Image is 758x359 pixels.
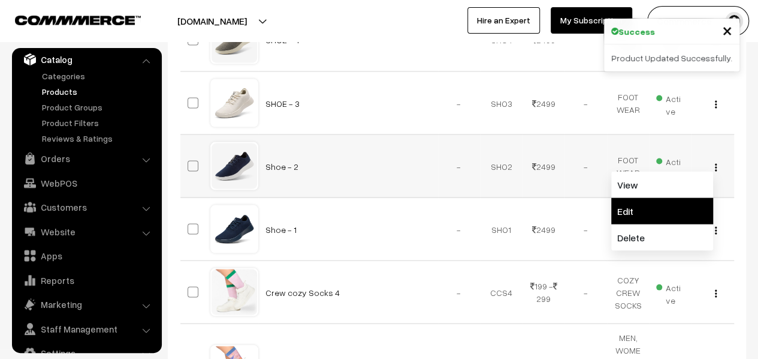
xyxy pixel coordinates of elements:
a: Marketing [15,294,158,315]
a: SHOE - 3 [265,98,300,108]
a: Hire an Expert [467,7,540,34]
a: Delete [611,224,713,250]
button: Commmerce [647,6,749,36]
td: SHO2 [480,134,523,198]
td: SHO3 [480,71,523,134]
a: Reviews & Ratings [39,132,158,145]
a: Website [15,221,158,243]
button: [DOMAIN_NAME] [135,6,289,36]
td: - [438,71,481,134]
img: Menu [715,163,717,171]
a: WebPOS [15,172,158,194]
a: Reports [15,270,158,291]
a: COMMMERCE [15,12,120,26]
td: FOOTWEAR [607,71,650,134]
strong: Success [618,25,655,38]
a: Categories [39,70,158,82]
a: Customers [15,196,158,218]
img: Menu [715,100,717,108]
a: Shoe - 2 [265,161,298,171]
img: COMMMERCE [15,16,141,25]
td: - [564,71,607,134]
a: Products [39,85,158,98]
td: CCS4 [480,261,523,324]
span: × [722,19,732,41]
span: Active [656,152,684,180]
td: - [438,261,481,324]
img: Menu [715,289,717,297]
a: Product Filters [39,116,158,129]
a: Edit [611,198,713,224]
img: user [725,12,743,30]
a: Staff Management [15,318,158,340]
a: Orders [15,148,158,169]
button: Close [722,21,732,39]
td: - [564,198,607,261]
a: Product Groups [39,101,158,113]
a: View [611,171,713,198]
div: Product Updated Successfully. [604,44,739,71]
a: Crew cozy Socks 4 [265,287,340,297]
td: - [564,134,607,198]
td: 2499 [523,134,565,198]
td: 199 - 299 [523,261,565,324]
td: FOOTWEAR [607,134,650,198]
td: - [564,261,607,324]
a: Shoe - 1 [265,224,297,234]
span: Active [656,89,684,117]
a: SHOE - 4 [265,35,300,45]
td: SHO1 [480,198,523,261]
td: FOOTWEAR [607,198,650,261]
span: Active [656,278,684,306]
td: 2499 [523,71,565,134]
td: 2499 [523,198,565,261]
a: My Subscription [551,7,632,34]
td: - [438,198,481,261]
td: - [438,134,481,198]
a: Apps [15,245,158,267]
td: COZY CREW SOCKS [607,261,650,324]
img: Menu [715,226,717,234]
a: Catalog [15,49,158,70]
